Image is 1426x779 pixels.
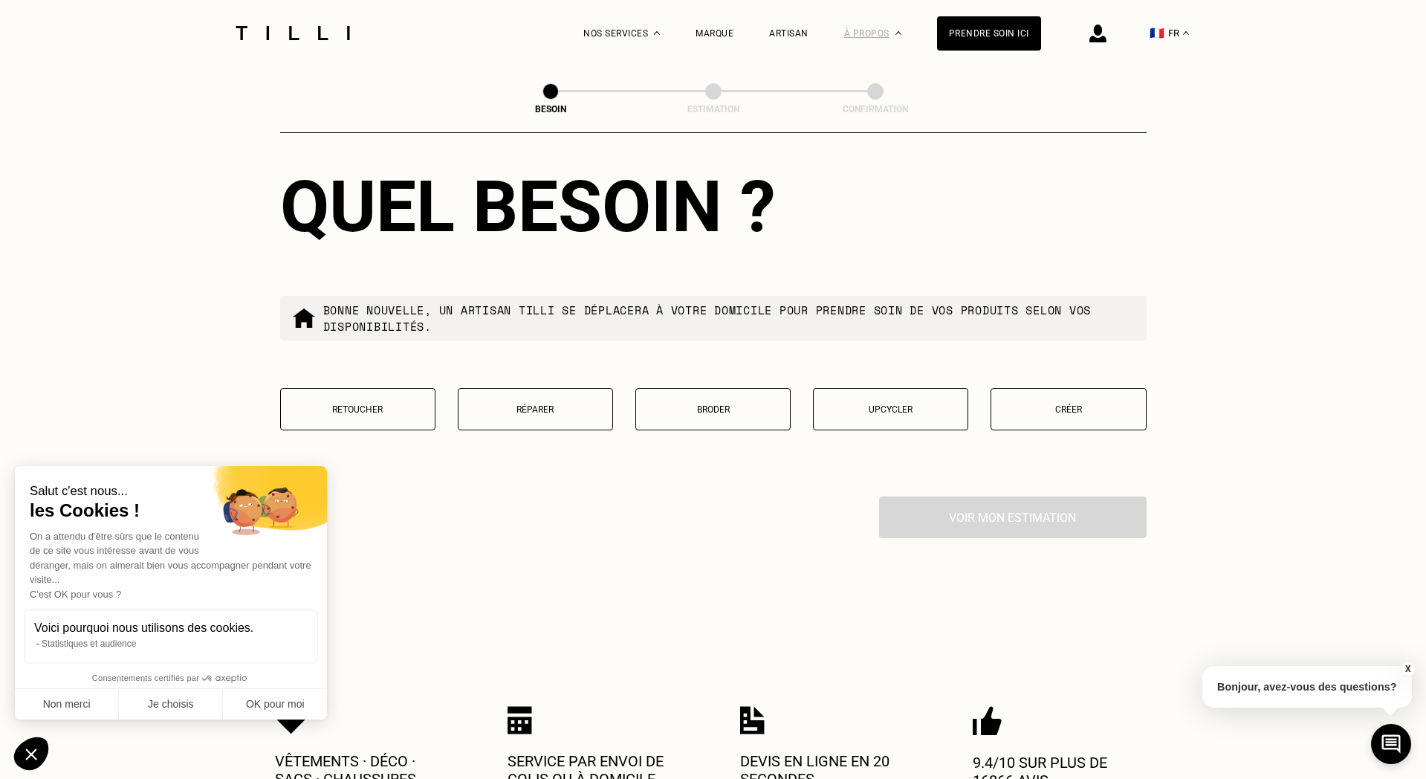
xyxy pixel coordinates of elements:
button: Upcycler [813,388,968,430]
div: Estimation [639,104,788,114]
p: Bonne nouvelle, un artisan tilli se déplacera à votre domicile pour prendre soin de vos produits ... [323,302,1135,334]
div: Confirmation [801,104,950,114]
button: X [1400,661,1415,677]
img: Menu déroulant à propos [895,31,901,35]
p: Bonjour, avez-vous des questions? [1202,666,1412,708]
p: Retoucher [288,404,427,415]
p: Créer [999,404,1138,415]
img: Menu déroulant [654,31,660,35]
img: Icon [508,706,532,734]
a: Artisan [769,28,808,39]
p: Upcycler [821,404,960,415]
p: Broder [644,404,782,415]
button: Retoucher [280,388,435,430]
img: Logo du service de couturière Tilli [230,26,355,40]
button: Créer [991,388,1146,430]
div: Quel besoin ? [280,165,1147,248]
img: Icon [973,706,1002,736]
img: menu déroulant [1183,31,1189,35]
img: Icon [275,706,308,734]
a: Prendre soin ici [937,16,1041,51]
a: Marque [696,28,733,39]
img: commande à domicile [292,306,316,330]
img: icône connexion [1089,25,1106,42]
p: Réparer [466,404,605,415]
div: Besoin [476,104,625,114]
img: Icon [740,706,765,734]
button: Broder [635,388,791,430]
span: 🇫🇷 [1150,26,1164,40]
button: Réparer [458,388,613,430]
